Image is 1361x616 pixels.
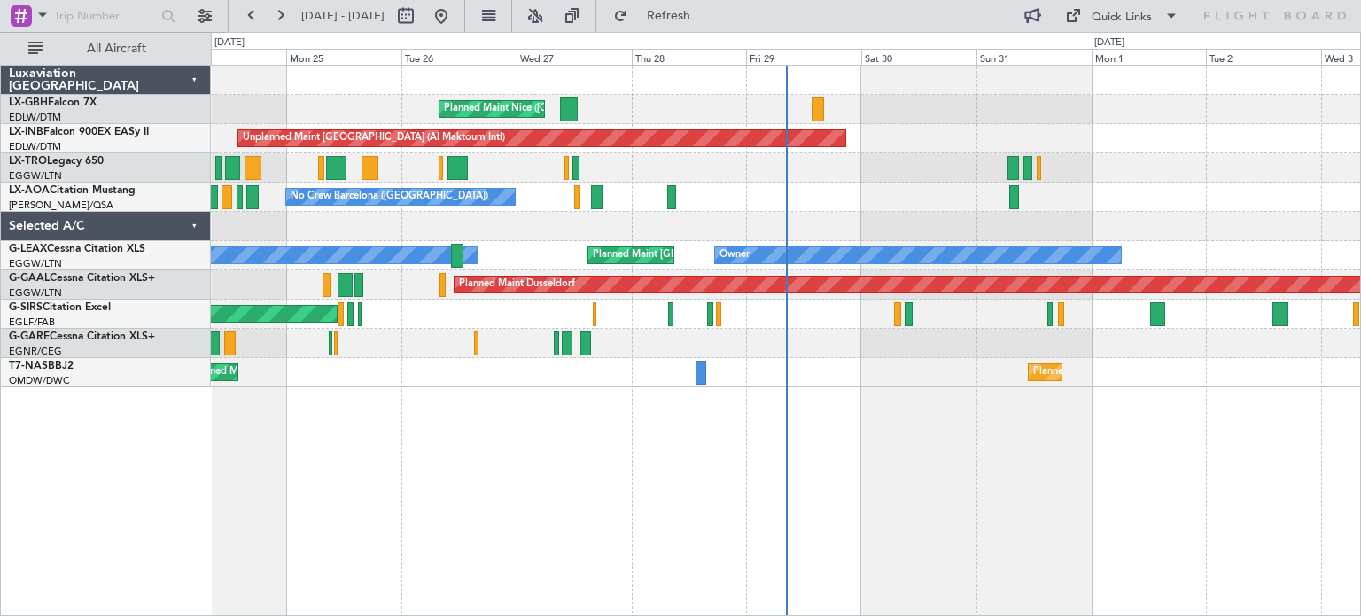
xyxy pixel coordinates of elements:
[9,331,50,342] span: G-GARE
[9,361,48,371] span: T7-NAS
[9,111,61,124] a: EDLW/DTM
[401,49,517,65] div: Tue 26
[301,8,385,24] span: [DATE] - [DATE]
[214,35,245,51] div: [DATE]
[9,185,50,196] span: LX-AOA
[9,257,62,270] a: EGGW/LTN
[9,97,48,108] span: LX-GBH
[9,97,97,108] a: LX-GBHFalcon 7X
[9,345,62,358] a: EGNR/CEG
[172,49,287,65] div: Sun 24
[1092,49,1207,65] div: Mon 1
[444,96,642,122] div: Planned Maint Nice ([GEOGRAPHIC_DATA])
[9,156,104,167] a: LX-TROLegacy 650
[1094,35,1124,51] div: [DATE]
[9,361,74,371] a: T7-NASBBJ2
[9,140,61,153] a: EDLW/DTM
[517,49,632,65] div: Wed 27
[9,156,47,167] span: LX-TRO
[9,273,50,284] span: G-GAAL
[46,43,187,55] span: All Aircraft
[746,49,861,65] div: Fri 29
[632,49,747,65] div: Thu 28
[54,3,156,29] input: Trip Number
[719,242,750,269] div: Owner
[1092,9,1152,27] div: Quick Links
[9,302,111,313] a: G-SIRSCitation Excel
[9,244,47,254] span: G-LEAX
[9,127,149,137] a: LX-INBFalcon 900EX EASy II
[9,199,113,212] a: [PERSON_NAME]/QSA
[9,302,43,313] span: G-SIRS
[9,169,62,183] a: EGGW/LTN
[605,2,712,30] button: Refresh
[9,127,43,137] span: LX-INB
[9,244,145,254] a: G-LEAXCessna Citation XLS
[9,185,136,196] a: LX-AOACitation Mustang
[9,374,70,387] a: OMDW/DWC
[459,271,575,298] div: Planned Maint Dusseldorf
[286,49,401,65] div: Mon 25
[861,49,976,65] div: Sat 30
[632,10,706,22] span: Refresh
[9,316,55,329] a: EGLF/FAB
[1056,2,1187,30] button: Quick Links
[291,183,488,210] div: No Crew Barcelona ([GEOGRAPHIC_DATA])
[9,331,155,342] a: G-GARECessna Citation XLS+
[593,242,872,269] div: Planned Maint [GEOGRAPHIC_DATA] ([GEOGRAPHIC_DATA])
[1206,49,1321,65] div: Tue 2
[9,273,155,284] a: G-GAALCessna Citation XLS+
[976,49,1092,65] div: Sun 31
[9,286,62,300] a: EGGW/LTN
[243,125,505,152] div: Unplanned Maint [GEOGRAPHIC_DATA] (Al Maktoum Intl)
[1033,359,1233,386] div: Planned Maint Abuja ([PERSON_NAME] Intl)
[19,35,192,63] button: All Aircraft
